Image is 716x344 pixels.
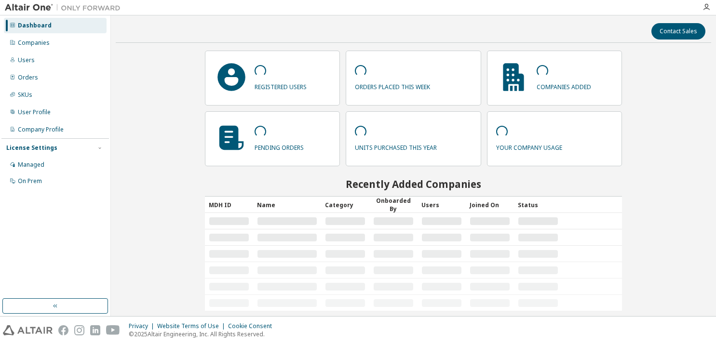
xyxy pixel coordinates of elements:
[18,39,50,47] div: Companies
[18,108,51,116] div: User Profile
[129,322,157,330] div: Privacy
[18,91,32,99] div: SKUs
[421,197,462,212] div: Users
[5,3,125,13] img: Altair One
[106,325,120,335] img: youtube.svg
[255,80,307,91] p: registered users
[90,325,100,335] img: linkedin.svg
[58,325,68,335] img: facebook.svg
[3,325,53,335] img: altair_logo.svg
[209,197,249,212] div: MDH ID
[355,80,430,91] p: orders placed this week
[18,177,42,185] div: On Prem
[373,197,414,213] div: Onboarded By
[255,141,304,152] p: pending orders
[496,141,562,152] p: your company usage
[18,126,64,133] div: Company Profile
[157,322,228,330] div: Website Terms of Use
[6,144,57,152] div: License Settings
[470,197,510,212] div: Joined On
[651,23,705,40] button: Contact Sales
[18,56,35,64] div: Users
[325,197,365,212] div: Category
[257,197,317,212] div: Name
[228,322,278,330] div: Cookie Consent
[18,22,52,29] div: Dashboard
[129,330,278,338] p: © 2025 Altair Engineering, Inc. All Rights Reserved.
[355,141,437,152] p: units purchased this year
[518,197,558,212] div: Status
[537,80,591,91] p: companies added
[74,325,84,335] img: instagram.svg
[18,74,38,81] div: Orders
[18,161,44,169] div: Managed
[205,178,622,190] h2: Recently Added Companies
